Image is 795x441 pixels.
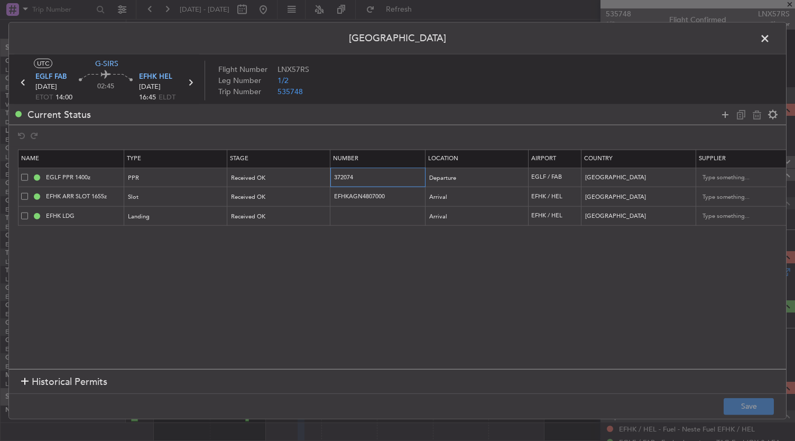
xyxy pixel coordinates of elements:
[585,170,680,186] input: Type something...
[9,23,786,54] header: [GEOGRAPHIC_DATA]
[699,154,726,162] span: Supplier
[584,154,613,162] span: Country
[585,189,680,205] input: Type something...
[585,208,680,224] input: Type something...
